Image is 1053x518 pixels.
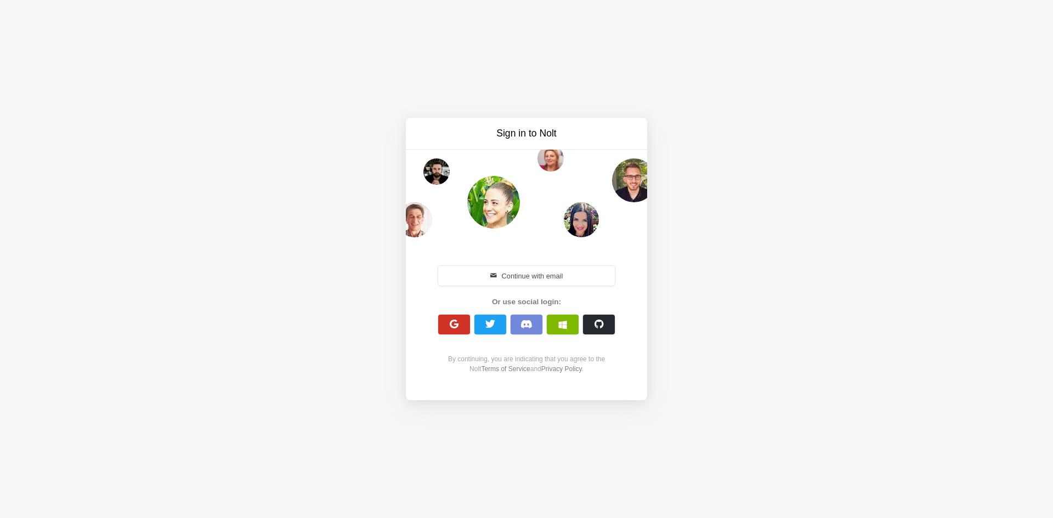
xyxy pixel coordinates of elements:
a: Privacy Policy [541,365,582,373]
h3: Sign in to Nolt [434,127,619,140]
div: By continuing, you are indicating that you agree to the Nolt and . [432,354,621,374]
a: Terms of Service [481,365,530,373]
button: Continue with email [438,266,615,286]
div: Or use social login: [432,297,621,308]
